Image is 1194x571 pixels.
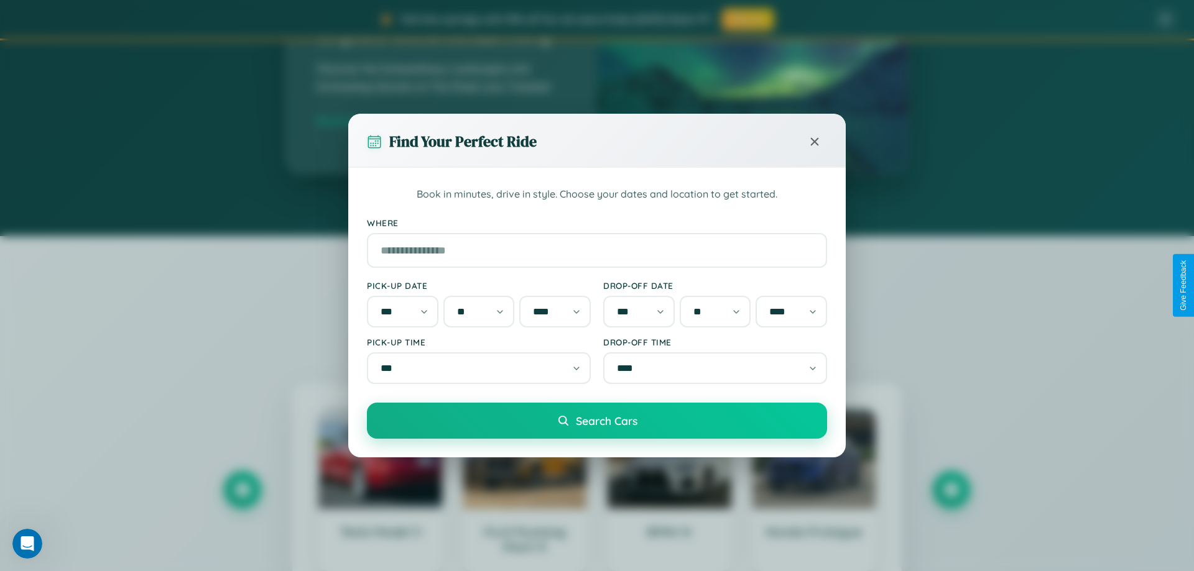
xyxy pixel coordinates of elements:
[389,131,537,152] h3: Find Your Perfect Ride
[367,186,827,203] p: Book in minutes, drive in style. Choose your dates and location to get started.
[576,414,637,427] span: Search Cars
[603,337,827,347] label: Drop-off Time
[367,217,827,228] label: Where
[367,337,591,347] label: Pick-up Time
[367,403,827,439] button: Search Cars
[603,280,827,291] label: Drop-off Date
[367,280,591,291] label: Pick-up Date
